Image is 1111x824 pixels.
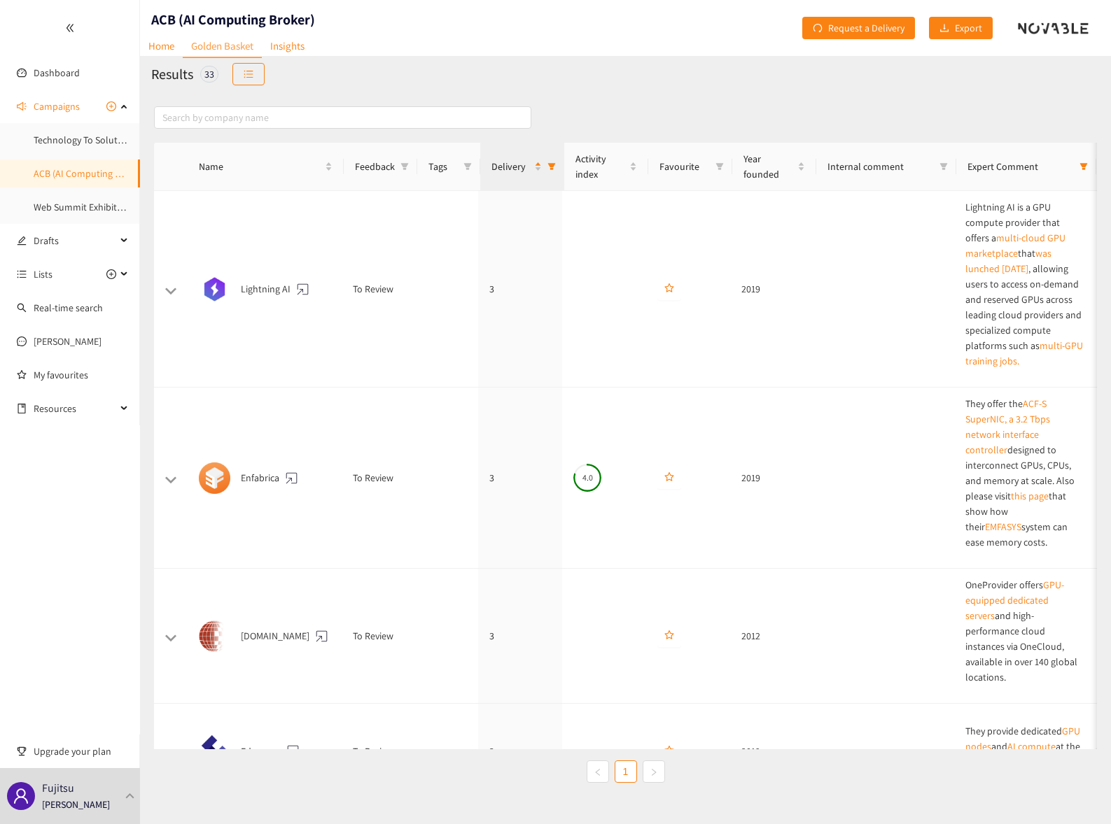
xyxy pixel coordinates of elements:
span: Export [955,20,982,36]
a: GPU-equipped dedicated servers [965,578,1064,622]
span: download [939,23,949,34]
span: 4.0 [573,474,601,482]
span: plus-circle [106,269,116,279]
span: filter [547,162,556,171]
a: website [294,280,312,298]
th: Year founded [732,143,816,191]
span: star [664,746,674,757]
td: To Review [342,388,415,569]
span: book [17,404,27,413]
div: Edgevana [199,735,330,767]
span: filter [400,162,409,171]
td: 3 [478,191,562,388]
span: filter [939,162,948,171]
span: left [594,768,602,776]
td: 3 [478,388,562,569]
span: Year founded [743,151,795,182]
td: 3 [478,569,562,704]
span: Feedback [355,159,395,174]
button: star [657,467,681,489]
button: downloadExport [929,17,993,39]
span: double-left [65,23,75,33]
button: right [643,760,665,783]
span: Campaigns [34,92,80,120]
button: redoRequest a Delivery [802,17,915,39]
img: Snapshot of the Company's website [199,462,230,494]
td: 2012 [730,569,814,704]
span: redo [813,23,823,34]
span: unordered-list [244,69,253,80]
span: Internal comment [827,159,934,174]
li: Previous Page [587,760,609,783]
span: filter [545,156,559,177]
span: Drafts [34,227,116,255]
h1: ACB (AI Computing Broker) [151,10,315,29]
p: OneProvider offers and high-performance cloud instances via OneCloud, available in over 140 globa... [965,577,1083,685]
span: right [650,768,658,776]
img: Snapshot of the Company's website [199,620,230,652]
a: Dashboard [34,66,80,79]
span: user [13,788,29,804]
span: filter [463,162,472,171]
div: [DOMAIN_NAME] [199,620,330,652]
div: Lightning AI [199,274,330,305]
li: Next Page [643,760,665,783]
a: AI compute [1007,740,1056,753]
span: filter [715,162,724,171]
p: Lightning AI is a GPU compute provider that offers a that , allowing users to access on-demand an... [965,199,1083,369]
span: filter [713,156,727,177]
img: Snapshot of the Company's website [199,735,230,767]
a: website [284,742,302,760]
span: Name [199,159,322,174]
p: They offer the designed to interconnect GPUs, CPUs, and memory at scale. Also please visit that s... [965,396,1083,550]
a: 1 [615,761,636,782]
a: EMFASYS [985,520,1021,533]
span: Activity index [575,151,627,182]
span: Resources [34,395,116,422]
th: Name [188,143,344,191]
p: They provide dedicated and at the edge for AI/ML workloads. [965,723,1083,769]
a: My favourites [34,361,129,389]
span: trophy [17,746,27,756]
span: plus-circle [106,101,116,111]
td: To Review [342,704,415,799]
td: To Review [342,191,415,388]
a: Web Summit Exhibitors [34,201,130,213]
a: ACB (AI Computing Broker) [34,167,146,180]
a: Real-time search [34,301,103,314]
span: unordered-list [17,269,27,279]
span: star [664,472,674,483]
a: Technology To Solution-Delivery-Partner Companies [34,134,249,146]
span: Request a Delivery [828,20,904,36]
button: star [657,625,681,647]
a: Golden Basket [183,35,262,58]
span: Delivery [491,159,531,174]
td: 2019 [730,191,814,388]
div: Chat Widget [1041,757,1111,824]
td: 2019 [730,704,814,799]
td: 2019 [730,388,814,569]
a: this page [1011,490,1049,502]
span: Favourite [659,159,710,174]
a: Insights [262,35,313,57]
span: filter [937,156,951,177]
div: 33 [200,66,218,83]
a: multi-cloud GPU marketplace [965,232,1065,260]
a: [PERSON_NAME] [34,335,102,348]
span: filter [398,156,412,177]
th: Activity index [564,143,648,191]
p: [PERSON_NAME] [42,797,110,812]
span: Expert Comment [967,159,1074,174]
td: To Review [342,569,415,704]
a: website [313,627,330,645]
td: 3 [478,704,562,799]
button: star [657,740,681,762]
button: left [587,760,609,783]
span: Upgrade your plan [34,737,129,765]
span: edit [17,236,27,246]
div: Enfabrica [199,462,330,494]
input: Search by company name [154,106,531,129]
span: star [664,283,674,294]
h2: Results [151,64,193,84]
li: 1 [615,760,637,783]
